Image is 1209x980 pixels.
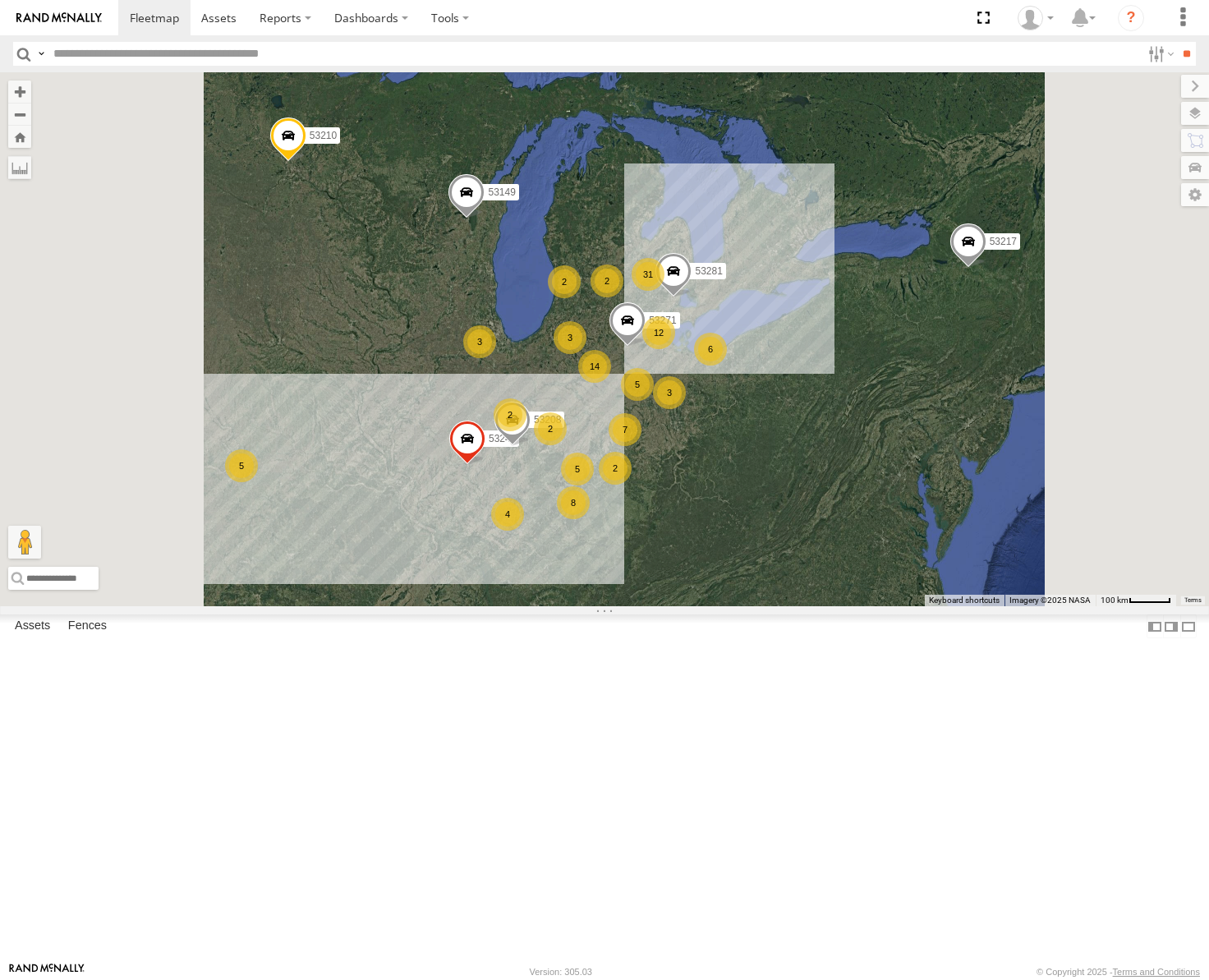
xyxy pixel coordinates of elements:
button: Zoom in [8,81,31,103]
label: Map Settings [1181,183,1209,206]
a: Terms and Conditions [1113,967,1200,977]
div: 14 [578,350,611,383]
span: 53210 [310,130,337,141]
div: Version: 305.03 [530,967,592,977]
div: 5 [621,368,654,401]
label: Fences [60,615,115,638]
div: 2 [548,265,581,298]
button: Keyboard shortcuts [929,595,1000,606]
img: rand-logo.svg [16,12,102,24]
div: 2 [534,412,567,445]
span: 53281 [695,265,722,277]
button: Map Scale: 100 km per 48 pixels [1096,595,1176,606]
label: Search Query [34,42,48,66]
div: 2 [599,452,632,485]
span: 53149 [488,186,515,198]
label: Dock Summary Table to the Left [1147,614,1163,638]
label: Assets [7,615,58,638]
label: Hide Summary Table [1180,614,1197,638]
div: 7 [609,413,641,446]
div: 5 [225,449,258,482]
a: Terms [1184,596,1202,603]
button: Zoom Home [8,126,31,148]
button: Drag Pegman onto the map to open Street View [8,526,41,559]
div: 31 [632,258,664,291]
button: Zoom out [8,103,31,126]
div: 6 [694,333,727,366]
div: 4 [491,498,524,531]
span: 53247 [489,433,516,444]
div: 2 [494,398,526,431]
div: 2 [591,265,623,297]
span: 53217 [990,236,1017,247]
span: 53271 [649,315,676,326]
div: 5 [561,453,594,485]
span: 100 km [1101,596,1129,605]
a: Visit our Website [9,964,85,980]
div: 3 [463,325,496,358]
div: 12 [642,316,675,349]
div: 8 [557,486,590,519]
label: Dock Summary Table to the Right [1163,614,1179,638]
div: 3 [554,321,586,354]
div: © Copyright 2025 - [1037,967,1200,977]
label: Search Filter Options [1142,42,1177,66]
span: Imagery ©2025 NASA [1009,596,1091,605]
label: Measure [8,156,31,179]
div: Miky Transport [1012,6,1060,30]
div: 3 [653,376,686,409]
i: ? [1118,5,1144,31]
